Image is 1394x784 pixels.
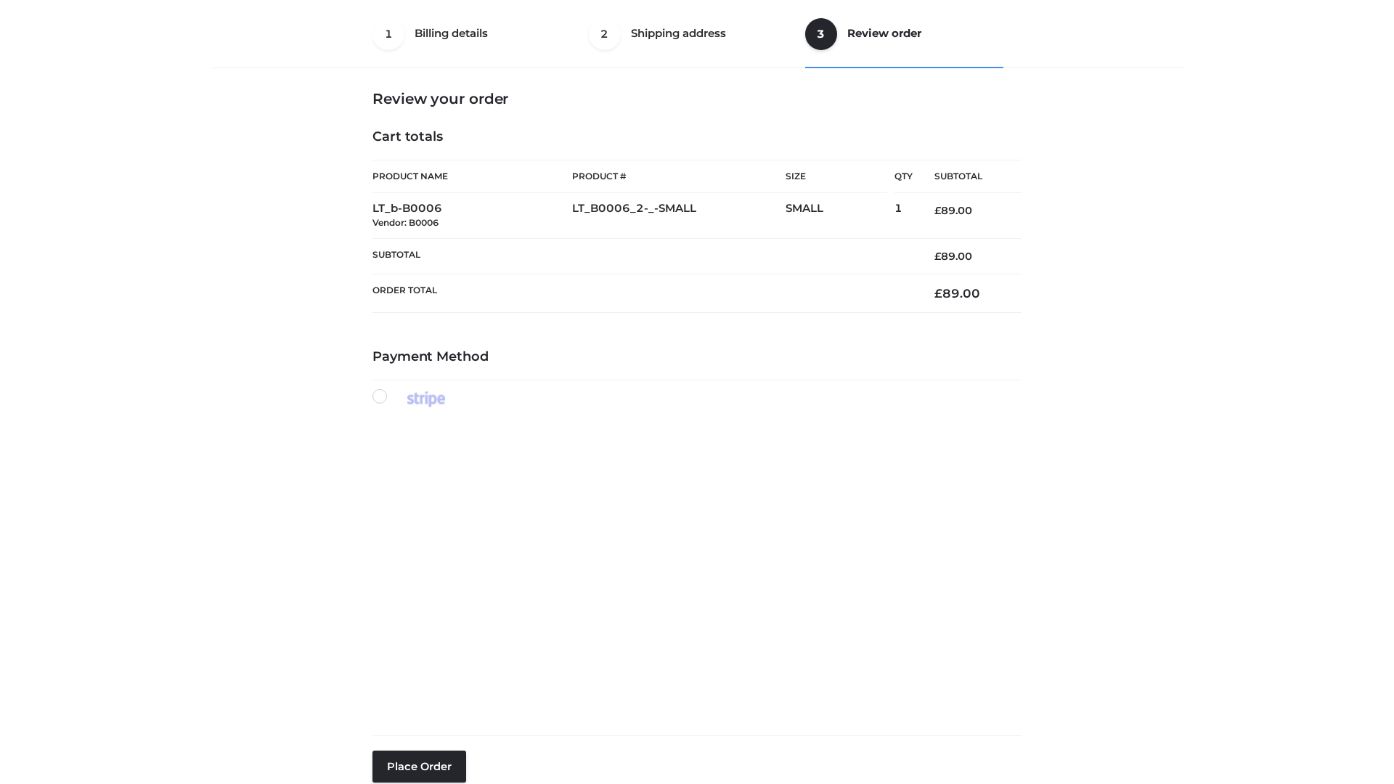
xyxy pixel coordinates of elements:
th: Subtotal [372,238,913,274]
bdi: 89.00 [934,286,980,301]
h4: Cart totals [372,129,1022,145]
h3: Review your order [372,90,1022,107]
iframe: Secure payment input frame [370,404,1019,724]
th: Product Name [372,160,572,193]
td: 1 [894,193,913,239]
span: £ [934,250,941,263]
th: Subtotal [913,160,1022,193]
button: Place order [372,751,466,783]
th: Order Total [372,274,913,313]
td: SMALL [786,193,894,239]
span: £ [934,204,941,217]
th: Qty [894,160,913,193]
bdi: 89.00 [934,204,972,217]
td: LT_B0006_2-_-SMALL [572,193,786,239]
small: Vendor: B0006 [372,217,439,228]
bdi: 89.00 [934,250,972,263]
th: Size [786,160,887,193]
th: Product # [572,160,786,193]
td: LT_b-B0006 [372,193,572,239]
h4: Payment Method [372,349,1022,365]
span: £ [934,286,942,301]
